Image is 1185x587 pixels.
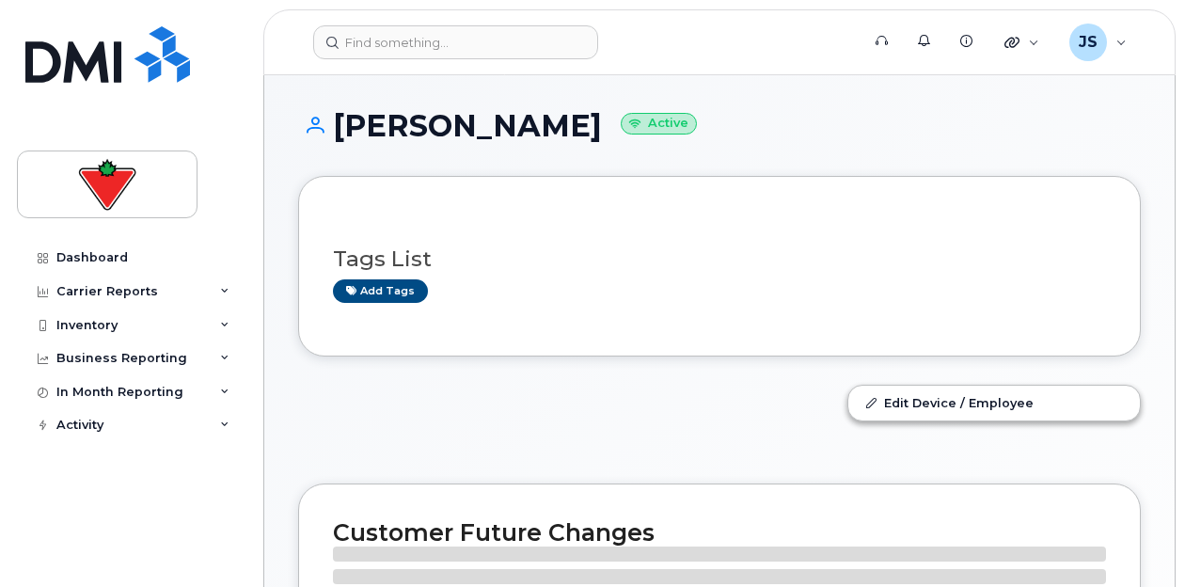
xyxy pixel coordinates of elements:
a: Add tags [333,279,428,303]
h1: [PERSON_NAME] [298,109,1141,142]
h3: Tags List [333,247,1106,271]
h2: Customer Future Changes [333,518,1106,547]
small: Active [621,113,697,135]
a: Edit Device / Employee [848,386,1140,420]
